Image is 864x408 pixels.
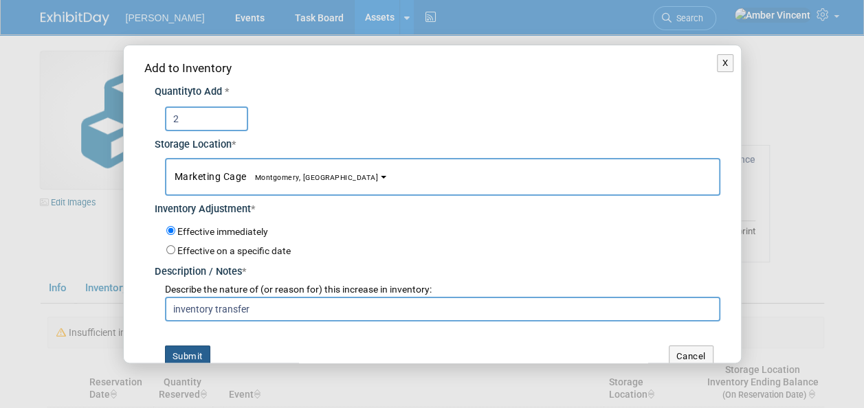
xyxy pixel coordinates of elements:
span: Add to Inventory [144,61,232,75]
button: Marketing CageMontgomery, [GEOGRAPHIC_DATA] [165,158,720,196]
div: Description / Notes [155,258,720,280]
div: Storage Location [155,131,720,152]
button: Cancel [669,345,713,367]
span: Marketing Cage [175,171,379,182]
div: Quantity [155,85,720,100]
span: to Add [192,86,222,98]
div: Inventory Adjustment [155,196,720,217]
button: Submit [165,345,210,367]
label: Effective on a specific date [177,245,291,256]
label: Effective immediately [177,225,268,239]
button: X [717,54,734,72]
span: Montgomery, [GEOGRAPHIC_DATA] [247,173,379,182]
span: Describe the nature of (or reason for) this increase in inventory: [165,284,432,295]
